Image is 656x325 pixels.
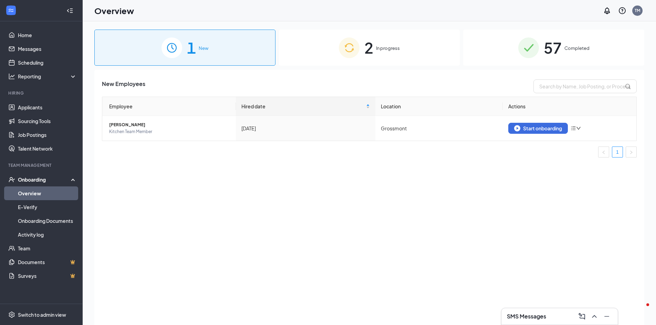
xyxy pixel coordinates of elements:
a: Overview [18,186,77,200]
div: Reporting [18,73,77,80]
svg: Analysis [8,73,15,80]
div: Hiring [8,90,75,96]
h1: Overview [94,5,134,17]
span: left [602,150,606,154]
span: down [576,126,581,131]
li: Next Page [626,147,637,158]
span: New Employees [102,79,145,93]
th: Location [375,97,503,116]
svg: WorkstreamLogo [8,7,14,14]
svg: QuestionInfo [618,7,626,15]
a: SurveysCrown [18,269,77,283]
span: Completed [564,45,590,52]
a: Applicants [18,100,77,114]
a: Sourcing Tools [18,114,77,128]
a: DocumentsCrown [18,255,77,269]
a: Home [18,28,77,42]
a: 1 [612,147,623,157]
iframe: Intercom live chat [633,302,649,318]
a: Team [18,241,77,255]
span: New [199,45,208,52]
th: Employee [102,97,236,116]
svg: Settings [8,311,15,318]
div: Team Management [8,162,75,168]
div: Onboarding [18,176,71,183]
div: Switch to admin view [18,311,66,318]
span: In progress [376,45,400,52]
li: Previous Page [598,147,609,158]
a: Scheduling [18,56,77,69]
div: [DATE] [241,124,370,132]
span: right [629,150,633,154]
svg: UserCheck [8,176,15,183]
button: left [598,147,609,158]
h3: SMS Messages [507,313,546,320]
span: Hired date [241,102,365,110]
svg: Minimize [603,312,611,321]
span: [PERSON_NAME] [109,121,230,128]
button: Minimize [601,311,612,322]
a: Onboarding Documents [18,214,77,228]
button: ChevronUp [589,311,600,322]
button: ComposeMessage [576,311,587,322]
th: Actions [503,97,636,116]
svg: ComposeMessage [578,312,586,321]
a: Job Postings [18,128,77,142]
span: 2 [364,36,373,59]
span: Kitchen Team Member [109,128,230,135]
span: 57 [544,36,562,59]
a: Activity log [18,228,77,241]
svg: Collapse [66,7,73,14]
svg: ChevronUp [590,312,598,321]
button: right [626,147,637,158]
input: Search by Name, Job Posting, or Process [533,79,637,93]
td: Grossmont [375,116,503,141]
span: 1 [187,36,196,59]
a: Messages [18,42,77,56]
a: Talent Network [18,142,77,155]
li: 1 [612,147,623,158]
button: Start onboarding [508,123,568,134]
div: TM [635,8,640,13]
a: E-Verify [18,200,77,214]
svg: Notifications [603,7,611,15]
div: Start onboarding [514,125,562,131]
span: bars [571,126,576,131]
